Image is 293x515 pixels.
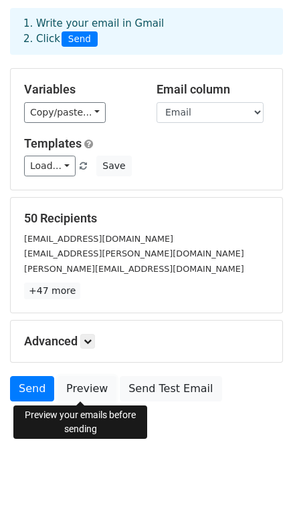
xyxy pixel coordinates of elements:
button: Save [96,156,131,176]
a: Send Test Email [120,376,221,401]
a: Load... [24,156,76,176]
span: Send [62,31,98,47]
a: Send [10,376,54,401]
iframe: Chat Widget [226,451,293,515]
h5: Variables [24,82,136,97]
a: Templates [24,136,82,150]
small: [EMAIL_ADDRESS][DOMAIN_NAME] [24,234,173,244]
h5: Email column [157,82,269,97]
small: [EMAIL_ADDRESS][PERSON_NAME][DOMAIN_NAME] [24,248,244,259]
small: [PERSON_NAME][EMAIL_ADDRESS][DOMAIN_NAME] [24,264,244,274]
a: Preview [58,376,116,401]
h5: 50 Recipients [24,211,269,226]
h5: Advanced [24,334,269,349]
div: Preview your emails before sending [13,405,147,439]
div: 1. Write your email in Gmail 2. Click [13,16,280,47]
a: Copy/paste... [24,102,106,123]
a: +47 more [24,283,80,299]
